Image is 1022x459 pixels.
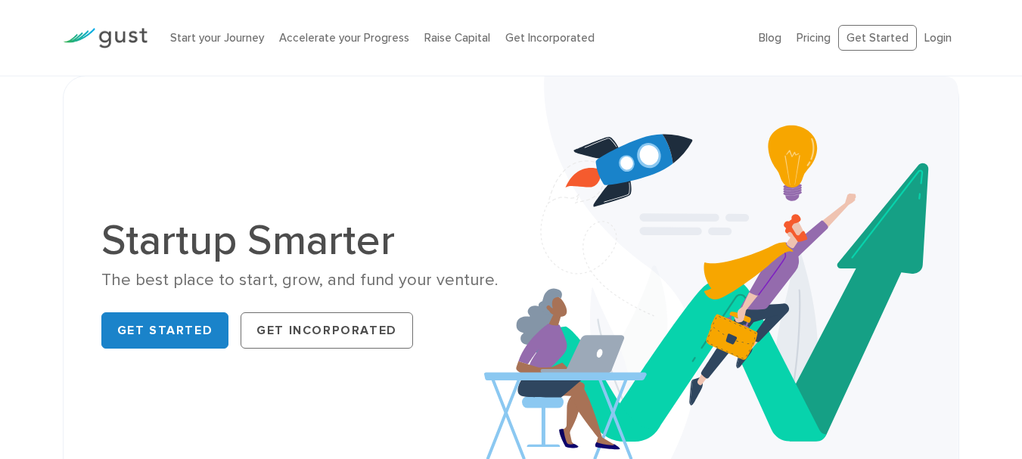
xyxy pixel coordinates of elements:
[924,31,952,45] a: Login
[838,25,917,51] a: Get Started
[424,31,490,45] a: Raise Capital
[759,31,781,45] a: Blog
[797,31,831,45] a: Pricing
[63,28,148,48] img: Gust Logo
[101,312,229,349] a: Get Started
[505,31,595,45] a: Get Incorporated
[170,31,264,45] a: Start your Journey
[279,31,409,45] a: Accelerate your Progress
[101,219,500,262] h1: Startup Smarter
[241,312,413,349] a: Get Incorporated
[101,269,500,291] div: The best place to start, grow, and fund your venture.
